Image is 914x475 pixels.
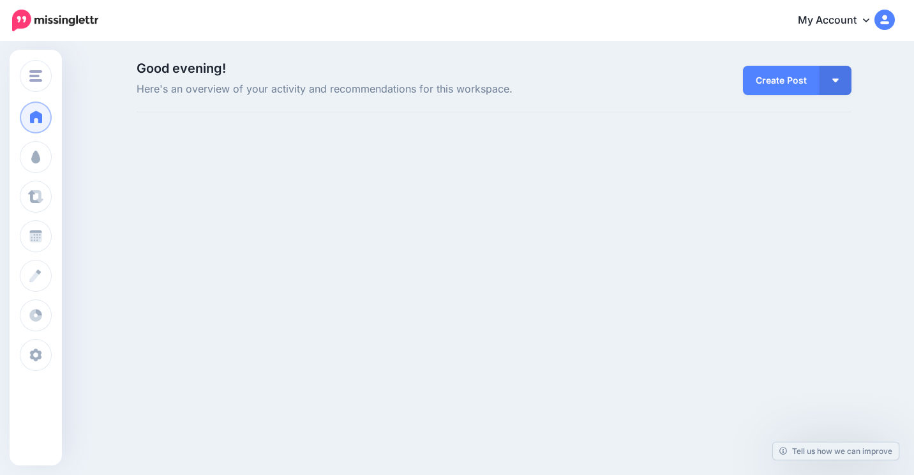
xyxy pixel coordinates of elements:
img: menu.png [29,70,42,82]
a: Tell us how we can improve [773,442,899,460]
span: Good evening! [137,61,226,76]
span: Here's an overview of your activity and recommendations for this workspace. [137,81,607,98]
a: Create Post [743,66,820,95]
img: arrow-down-white.png [832,79,839,82]
img: Missinglettr [12,10,98,31]
a: My Account [785,5,895,36]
